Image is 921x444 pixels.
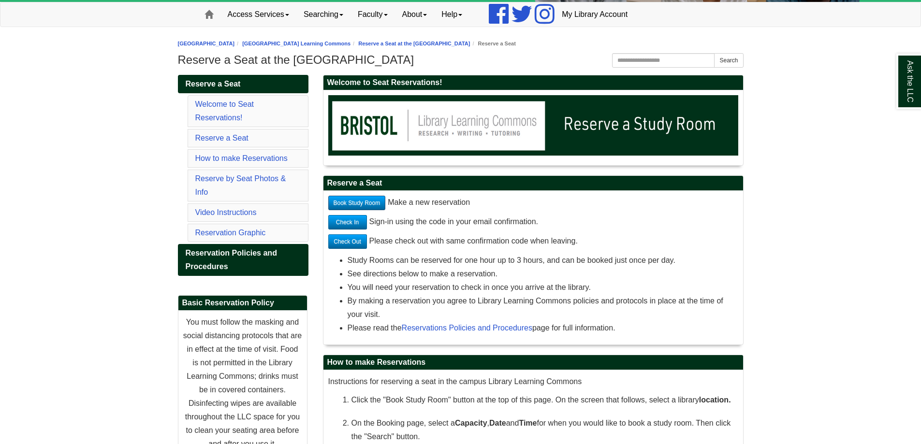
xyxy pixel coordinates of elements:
span: Reserve a Seat [186,80,241,88]
a: Reservation Graphic [195,229,266,237]
a: Help [434,2,469,27]
a: Check In [328,215,367,229]
span: On the Booking page, select a , and for when you would like to book a study room. Then click the ... [351,419,731,441]
li: Please read the page for full information. [348,321,738,335]
a: Reserve a Seat [178,75,308,93]
a: Welcome to Seat Reservations! [195,100,254,122]
h2: Reserve a Seat [323,176,743,191]
a: Book Study Room [328,196,386,210]
span: Instructions for reserving a seat in the campus Library Learning Commons [328,377,582,386]
a: Video Instructions [195,208,257,216]
p: Sign-in using the code in your email confirmation. [328,215,738,229]
h1: Reserve a Seat at the [GEOGRAPHIC_DATA] [178,53,744,67]
a: How to make Reservations [195,154,288,162]
a: Check Out [328,234,367,249]
li: By making a reservation you agree to Library Learning Commons policies and protocols in place at ... [348,294,738,321]
a: Faculty [351,2,395,27]
strong: Capacity [455,419,487,427]
a: Reserve by Seat Photos & Info [195,174,286,196]
li: You will need your reservation to check in once you arrive at the library. [348,281,738,294]
li: Reserve a Seat [470,39,515,48]
h2: Basic Reservation Policy [178,296,307,311]
a: [GEOGRAPHIC_DATA] [178,41,235,46]
a: About [395,2,435,27]
button: Search [714,53,743,68]
li: Study Rooms can be reserved for one hour up to 3 hours, and can be booked just once per day. [348,254,738,267]
li: See directions below to make a reservation. [348,267,738,281]
a: Reserve a Seat [195,134,249,142]
a: Reserve a Seat at the [GEOGRAPHIC_DATA] [358,41,470,46]
strong: Date [489,419,506,427]
a: Searching [296,2,351,27]
h2: Welcome to Seat Reservations! [323,75,743,90]
span: location. [699,396,731,404]
a: Access Services [220,2,296,27]
a: Reservation Policies and Procedures [178,244,308,276]
p: Please check out with same confirmation code when leaving. [328,234,738,249]
a: My Library Account [555,2,635,27]
a: Reservations Policies and Procedures [402,324,532,332]
p: Make a new reservation [328,196,738,210]
span: Reservation Policies and Procedures [186,249,277,271]
nav: breadcrumb [178,39,744,48]
span: Click the "Book Study Room" button at the top of this page. On the screen that follows, select a ... [351,396,699,404]
a: [GEOGRAPHIC_DATA] Learning Commons [242,41,351,46]
strong: Time [519,419,537,427]
h2: How to make Reservations [323,355,743,370]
